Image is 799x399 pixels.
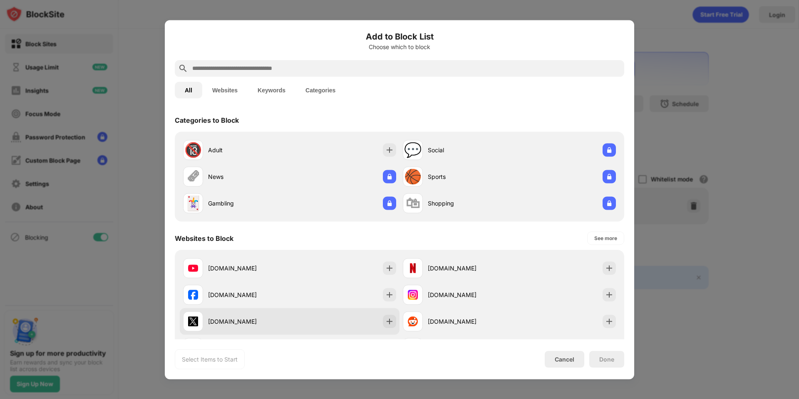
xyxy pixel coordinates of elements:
img: favicons [408,263,418,273]
div: Cancel [555,356,574,363]
div: Sports [428,172,509,181]
div: [DOMAIN_NAME] [428,317,509,326]
button: Websites [202,82,248,98]
img: search.svg [178,63,188,73]
div: [DOMAIN_NAME] [208,290,290,299]
div: Done [599,356,614,362]
div: 🃏 [184,195,202,212]
div: Gambling [208,199,290,208]
img: favicons [408,290,418,300]
div: 🛍 [406,195,420,212]
img: favicons [188,290,198,300]
button: Categories [295,82,345,98]
div: 💬 [404,141,422,159]
img: favicons [408,316,418,326]
div: [DOMAIN_NAME] [428,264,509,273]
div: Social [428,146,509,154]
div: Adult [208,146,290,154]
div: [DOMAIN_NAME] [428,290,509,299]
div: See more [594,234,617,242]
div: Categories to Block [175,116,239,124]
div: 🔞 [184,141,202,159]
div: News [208,172,290,181]
div: Choose which to block [175,43,624,50]
div: 🗞 [186,168,200,185]
img: favicons [188,263,198,273]
h6: Add to Block List [175,30,624,42]
div: [DOMAIN_NAME] [208,264,290,273]
button: All [175,82,202,98]
div: 🏀 [404,168,422,185]
div: Select Items to Start [182,355,238,363]
button: Keywords [248,82,295,98]
div: [DOMAIN_NAME] [208,317,290,326]
div: Shopping [428,199,509,208]
img: favicons [188,316,198,326]
div: Websites to Block [175,234,233,242]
